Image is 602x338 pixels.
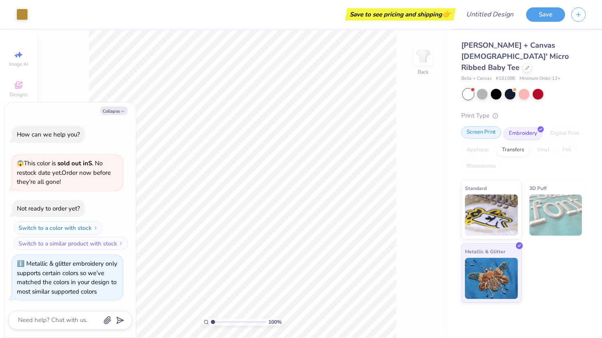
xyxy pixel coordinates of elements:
div: How can we help you? [17,130,80,139]
img: 3D Puff [529,194,582,236]
span: This color is . No restock date yet. Order now before they're all gone! [17,159,111,186]
button: Switch to a color with stock [14,221,103,234]
div: Vinyl [532,144,555,156]
div: Back [418,68,428,76]
span: [PERSON_NAME] + Canvas [DEMOGRAPHIC_DATA]' Micro Ribbed Baby Tee [461,40,569,72]
span: 👉 [442,9,451,19]
div: Not ready to order yet? [17,204,80,213]
div: Applique [461,144,494,156]
span: Metallic & Glitter [465,247,506,256]
button: Save [526,7,565,22]
div: Screen Print [461,126,501,139]
div: Transfers [497,144,529,156]
div: Foil [557,144,577,156]
div: Rhinestones [461,160,501,173]
span: 😱 [17,160,24,167]
div: Metallic & glitter embroidery only supports certain colors so we’ve matched the colors in your de... [17,259,117,296]
span: Minimum Order: 12 + [520,75,561,82]
img: Metallic & Glitter [465,258,518,299]
img: Back [415,48,431,64]
button: Switch to a similar product with stock [14,237,128,250]
img: Switch to a color with stock [93,225,98,230]
span: Bella + Canvas [461,75,492,82]
div: Embroidery [504,127,542,140]
img: Standard [465,194,518,236]
div: Save to see pricing and shipping [347,8,453,21]
span: 3D Puff [529,184,547,192]
span: Image AI [9,61,28,67]
img: Switch to a similar product with stock [119,241,124,246]
div: Digital Print [545,127,585,140]
span: # 1010BE [496,75,515,82]
input: Untitled Design [460,6,520,23]
span: 100 % [268,318,282,326]
button: Collapse [100,106,128,115]
strong: sold out in S [57,159,92,167]
span: Standard [465,184,487,192]
span: Designs [9,91,27,98]
div: Print Type [461,111,586,120]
